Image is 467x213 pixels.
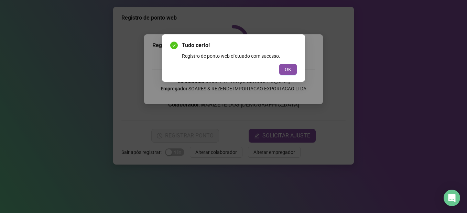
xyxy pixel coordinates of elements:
div: Registro de ponto web efetuado com sucesso. [182,52,297,60]
span: check-circle [170,42,178,49]
span: OK [285,66,291,73]
div: Open Intercom Messenger [444,190,460,206]
span: Tudo certo! [182,41,297,49]
button: OK [279,64,297,75]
